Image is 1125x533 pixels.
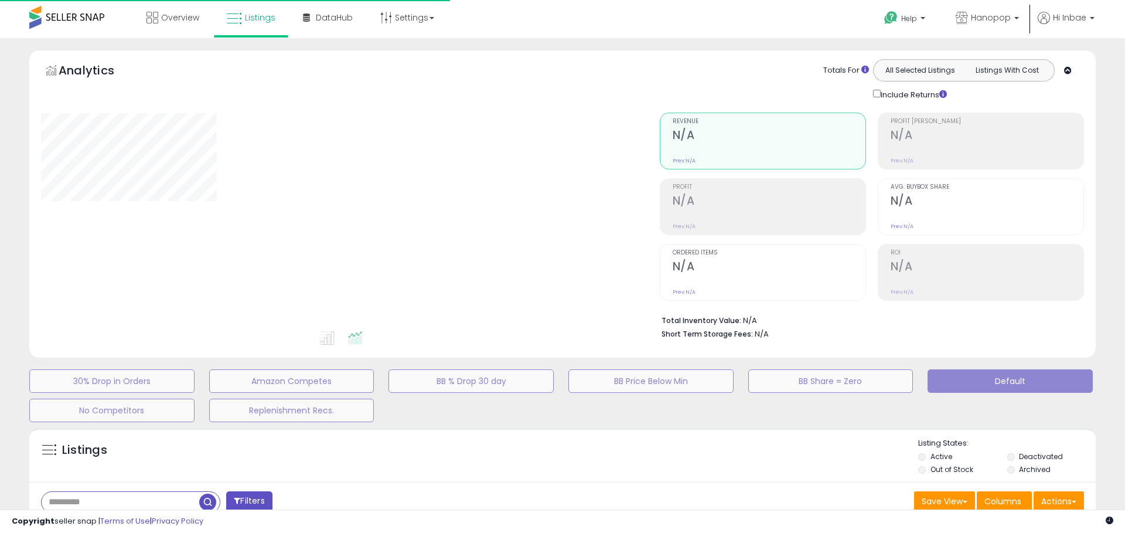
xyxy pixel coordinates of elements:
[755,328,769,340] span: N/A
[891,260,1083,276] h2: N/A
[891,250,1083,256] span: ROI
[29,399,195,422] button: No Competitors
[568,369,734,393] button: BB Price Below Min
[662,313,1075,327] li: N/A
[1038,12,1095,38] a: Hi Inbae
[891,128,1083,144] h2: N/A
[316,12,353,23] span: DataHub
[59,62,137,82] h5: Analytics
[875,2,937,38] a: Help
[891,194,1083,210] h2: N/A
[673,194,865,210] h2: N/A
[388,369,554,393] button: BB % Drop 30 day
[673,128,865,144] h2: N/A
[971,12,1011,23] span: Hanopop
[1053,12,1086,23] span: Hi Inbae
[891,118,1083,125] span: Profit [PERSON_NAME]
[823,65,869,76] div: Totals For
[673,118,865,125] span: Revenue
[245,12,275,23] span: Listings
[673,288,696,296] small: Prev: N/A
[662,315,741,325] b: Total Inventory Value:
[891,157,913,164] small: Prev: N/A
[673,250,865,256] span: Ordered Items
[891,223,913,230] small: Prev: N/A
[928,369,1093,393] button: Default
[891,288,913,296] small: Prev: N/A
[161,12,199,23] span: Overview
[29,369,195,393] button: 30% Drop in Orders
[884,11,898,25] i: Get Help
[864,87,961,101] div: Include Returns
[748,369,913,393] button: BB Share = Zero
[12,515,54,527] strong: Copyright
[891,184,1083,191] span: Avg. Buybox Share
[673,184,865,191] span: Profit
[963,63,1051,78] button: Listings With Cost
[662,329,753,339] b: Short Term Storage Fees:
[209,399,374,422] button: Replenishment Recs.
[673,223,696,230] small: Prev: N/A
[877,63,964,78] button: All Selected Listings
[901,13,917,23] span: Help
[673,260,865,276] h2: N/A
[12,516,203,527] div: seller snap | |
[209,369,374,393] button: Amazon Competes
[673,157,696,164] small: Prev: N/A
